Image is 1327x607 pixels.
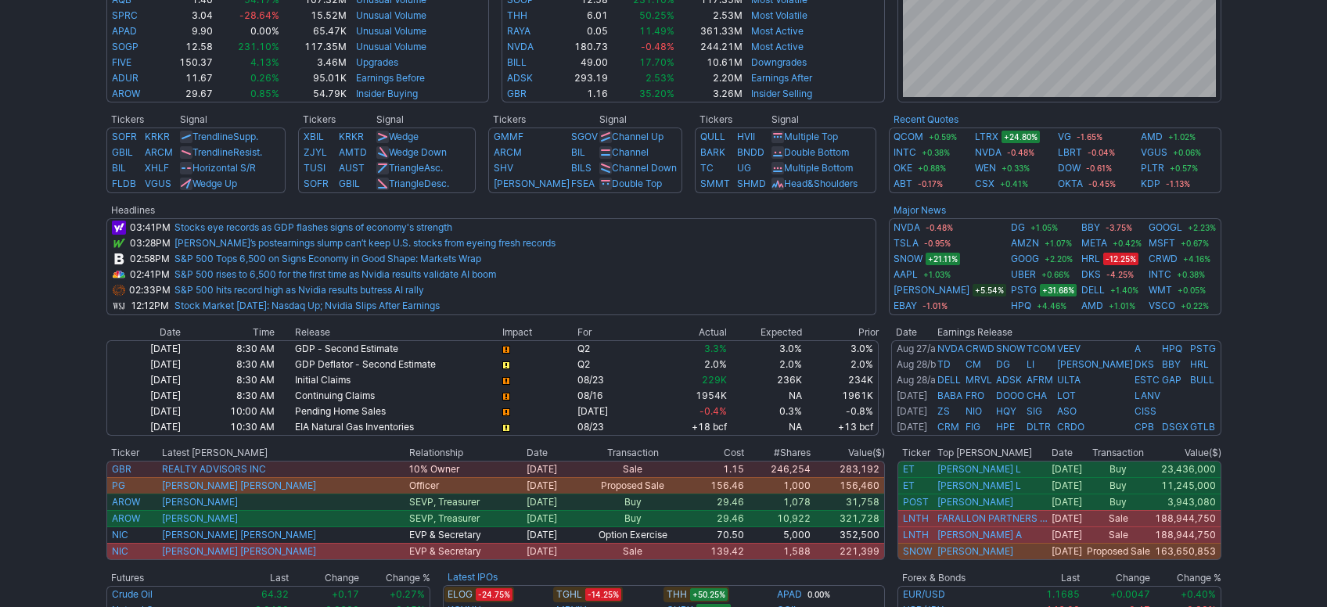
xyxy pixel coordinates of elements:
[162,529,316,541] a: [PERSON_NAME] [PERSON_NAME]
[112,496,140,508] a: AROW
[488,112,599,128] th: Tickers
[1135,405,1156,417] a: CISS
[250,88,279,99] span: 0.85%
[1104,268,1136,281] span: -4.25%
[639,56,674,68] span: 17.70%
[1011,282,1037,298] a: PSTG
[894,282,969,298] a: [PERSON_NAME]
[1175,284,1208,296] span: +0.05%
[894,204,946,216] a: Major News
[280,86,347,102] td: 54.79K
[174,221,452,233] a: Stocks eye records as GDP flashes signs of economy's strength
[996,374,1022,386] a: ADSK
[159,86,214,102] td: 29.67
[639,9,674,21] span: 50.25%
[903,463,915,475] a: ET
[894,113,958,125] a: Recent Quotes
[700,178,730,189] a: SMMT
[903,529,929,541] a: LNTH
[112,545,128,557] a: NIC
[1162,343,1182,354] a: HPQ
[920,300,950,312] span: -1.01%
[554,86,609,102] td: 1.16
[700,162,714,174] a: TC
[494,131,523,142] a: GMMF
[897,421,927,433] a: [DATE]
[1085,146,1117,159] span: -0.04%
[112,72,138,84] a: ADUR
[903,496,929,508] a: POST
[1058,129,1071,145] a: VG
[937,374,961,386] a: DELL
[700,146,725,158] a: BARK
[174,237,556,249] a: [PERSON_NAME]’s postearnings slump can’t keep U.S. stocks from eyeing fresh records
[145,162,169,174] a: XHLF
[599,112,682,128] th: Signal
[1081,298,1103,314] a: AMD
[1135,343,1141,354] a: A
[238,41,279,52] span: 231.10%
[1149,282,1172,298] a: WMT
[162,479,316,491] a: [PERSON_NAME] [PERSON_NAME]
[339,131,364,142] a: KRKR
[926,131,959,143] span: +0.59%
[214,23,280,39] td: 0.00%
[162,512,238,524] a: [PERSON_NAME]
[612,146,649,158] a: Channel
[894,220,920,235] a: NVDA
[1167,162,1200,174] span: +0.57%
[1027,343,1055,354] a: TCOM
[112,88,140,99] a: AROW
[1135,374,1160,386] a: ESTC
[192,162,256,174] a: Horizontal S/R
[1171,146,1203,159] span: +0.06%
[356,88,418,99] a: Insider Buying
[894,129,923,145] a: QCOM
[894,298,917,314] a: EBAY
[174,268,496,280] a: S&P 500 rises to 6,500 for the first time as Nvidia results validate AI boom
[298,112,376,128] th: Tickers
[127,235,174,251] td: 03:28PM
[1162,374,1181,386] a: GAP
[894,235,919,251] a: TSLA
[280,70,347,86] td: 95.01K
[192,178,237,189] a: Wedge Up
[771,112,876,128] th: Signal
[159,23,214,39] td: 9.90
[1149,251,1178,267] a: CRWD
[1027,374,1053,386] a: AFRM
[1074,131,1105,143] span: -1.65%
[1081,235,1107,251] a: META
[1149,220,1182,235] a: GOOGL
[494,178,570,189] a: [PERSON_NAME]
[937,496,1013,508] a: [PERSON_NAME]
[174,284,424,296] a: S&P 500 hits record high as Nvidia results butress AI rally
[192,146,233,158] span: Trendline
[1141,176,1160,192] a: KDP
[1057,374,1081,386] a: ULTA
[1011,251,1039,267] a: GOOG
[751,41,804,52] a: Most Active
[1011,220,1025,235] a: DG
[612,178,662,189] a: Double Top
[145,178,171,189] a: VGUS
[1135,421,1154,433] a: CPB
[1027,358,1034,370] a: LI
[1141,160,1164,176] a: PLTR
[1011,298,1031,314] a: HPQ
[1002,131,1040,143] span: +24.80%
[112,178,136,189] a: FLDB
[159,39,214,55] td: 12.58
[507,56,527,68] a: BILL
[145,146,173,158] a: ARCM
[1185,221,1218,234] span: +2.23%
[1141,129,1163,145] a: AMD
[112,463,131,475] a: GBR
[356,41,426,52] a: Unusual Volume
[112,162,126,174] a: BIL
[280,55,347,70] td: 3.46M
[554,8,609,23] td: 6.01
[937,405,950,417] a: ZS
